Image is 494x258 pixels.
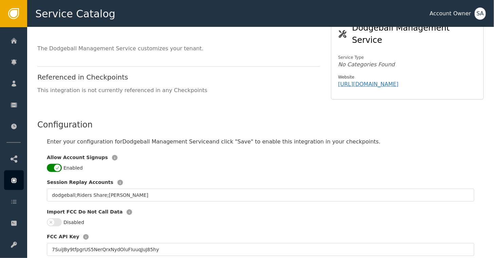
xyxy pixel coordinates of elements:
[475,7,486,20] button: SA
[37,119,484,131] div: Configuration
[47,154,108,161] label: Allow Account Signups
[338,81,399,87] a: [URL][DOMAIN_NAME]
[35,6,115,21] span: Service Catalog
[338,61,477,69] div: No Categories Found
[47,138,474,146] div: Enter your configuration for Dodgeball Management Service and click "Save" to enable this integra...
[338,54,477,61] div: Service Type
[47,233,79,240] label: FCC API Key
[430,10,471,18] div: Account Owner
[63,165,83,172] label: Enabled
[63,219,84,226] label: Disabled
[37,45,203,52] span: The Dodgeball Management Service customizes your tenant.
[47,179,113,186] label: Session Replay Accounts
[338,74,477,80] div: Website
[47,208,123,216] label: Import FCC Do Not Call Data
[352,22,477,46] div: Dodgeball Management Service
[37,86,320,94] div: This integration is not currently referenced in any Checkpoints
[37,72,320,82] div: Referenced in Checkpoints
